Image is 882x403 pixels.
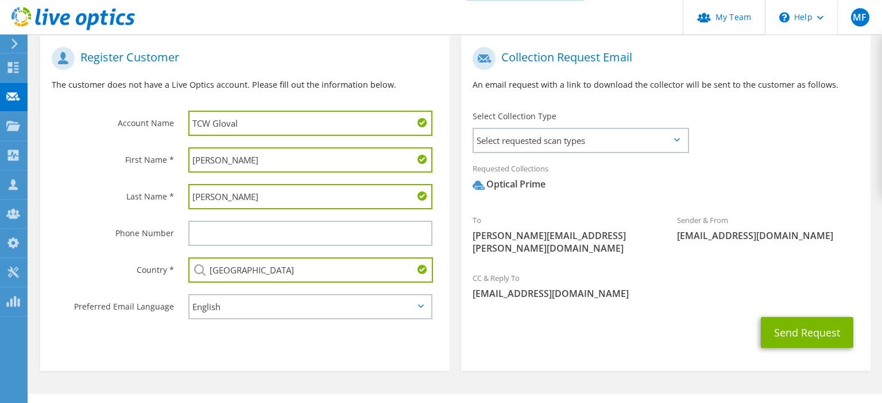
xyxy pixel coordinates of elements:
label: Last Name * [52,184,174,202]
div: To [461,208,666,260]
span: MF [851,8,869,26]
label: Preferred Email Language [52,294,174,312]
div: CC & Reply To [461,266,871,306]
svg: \n [779,12,790,22]
span: [PERSON_NAME][EMAIL_ADDRESS][PERSON_NAME][DOMAIN_NAME] [473,229,654,255]
label: Country * [52,257,174,276]
label: Account Name [52,111,174,129]
div: Requested Collections [461,156,871,202]
div: Optical Prime [473,178,546,191]
label: Phone Number [52,221,174,239]
h1: Register Customer [52,47,432,70]
h1: Collection Request Email [473,47,853,70]
p: The customer does not have a Live Optics account. Please fill out the information below. [52,79,438,91]
label: First Name * [52,147,174,166]
span: [EMAIL_ADDRESS][DOMAIN_NAME] [677,229,858,242]
p: An email request with a link to download the collector will be sent to the customer as follows. [473,79,859,91]
span: [EMAIL_ADDRESS][DOMAIN_NAME] [473,287,859,300]
div: Sender & From [666,208,870,248]
label: Select Collection Type [473,111,556,122]
button: Send Request [761,317,853,348]
span: Select requested scan types [474,129,687,152]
